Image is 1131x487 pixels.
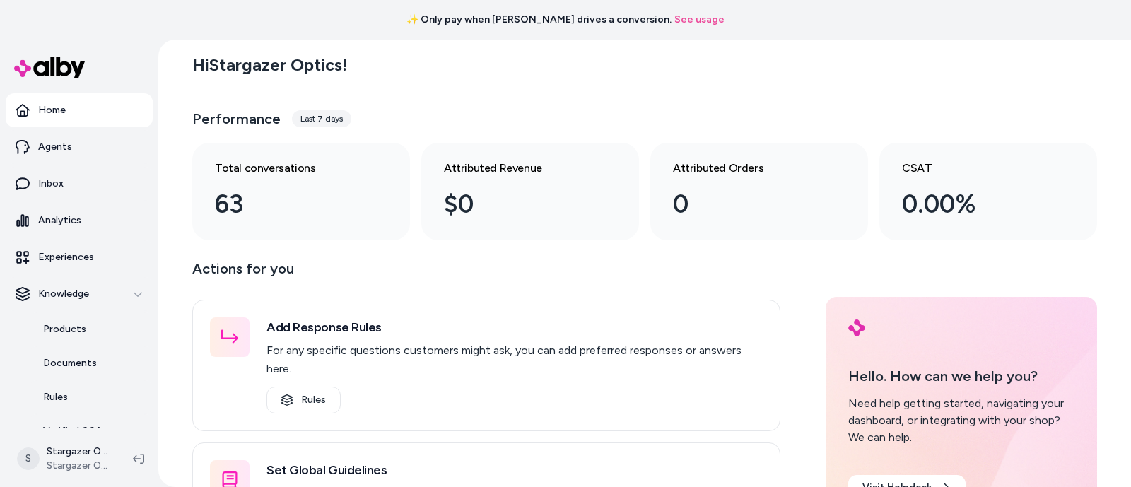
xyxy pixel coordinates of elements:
p: Rules [43,390,68,404]
button: Knowledge [6,277,153,311]
h3: Attributed Revenue [444,160,594,177]
h3: Total conversations [215,160,365,177]
a: See usage [674,13,725,27]
p: Inbox [38,177,64,191]
h3: Performance [192,109,281,129]
a: Experiences [6,240,153,274]
a: Attributed Orders 0 [650,143,868,240]
a: Attributed Revenue $0 [421,143,639,240]
h2: Hi Stargazer Optics ! [192,54,347,76]
span: S [17,447,40,470]
p: Agents [38,140,72,154]
div: 0.00% [902,185,1052,223]
p: Products [43,322,86,336]
h3: Add Response Rules [266,317,763,337]
p: Knowledge [38,287,89,301]
p: Documents [43,356,97,370]
p: Verified Q&As [43,424,107,438]
div: Last 7 days [292,110,351,127]
a: Agents [6,130,153,164]
button: SStargazer Optics ShopifyStargazer Optics [8,436,122,481]
a: Products [29,312,153,346]
p: Home [38,103,66,117]
h3: CSAT [902,160,1052,177]
p: Experiences [38,250,94,264]
h3: Set Global Guidelines [266,460,763,480]
div: Need help getting started, navigating your dashboard, or integrating with your shop? We can help. [848,395,1074,446]
div: 0 [673,185,823,223]
h3: Attributed Orders [673,160,823,177]
p: Hello. How can we help you? [848,365,1074,387]
p: Analytics [38,213,81,228]
div: 63 [215,185,365,223]
img: alby Logo [14,57,85,78]
p: For any specific questions customers might ask, you can add preferred responses or answers here. [266,341,763,378]
a: Total conversations 63 [192,143,410,240]
p: Actions for you [192,257,780,291]
a: Inbox [6,167,153,201]
a: Rules [266,387,341,413]
span: ✨ Only pay when [PERSON_NAME] drives a conversion. [406,13,672,27]
a: Analytics [6,204,153,237]
a: CSAT 0.00% [879,143,1097,240]
a: Rules [29,380,153,414]
span: Stargazer Optics [47,459,110,473]
a: Home [6,93,153,127]
p: Stargazer Optics Shopify [47,445,110,459]
a: Documents [29,346,153,380]
img: alby Logo [848,319,865,336]
a: Verified Q&As [29,414,153,448]
div: $0 [444,185,594,223]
